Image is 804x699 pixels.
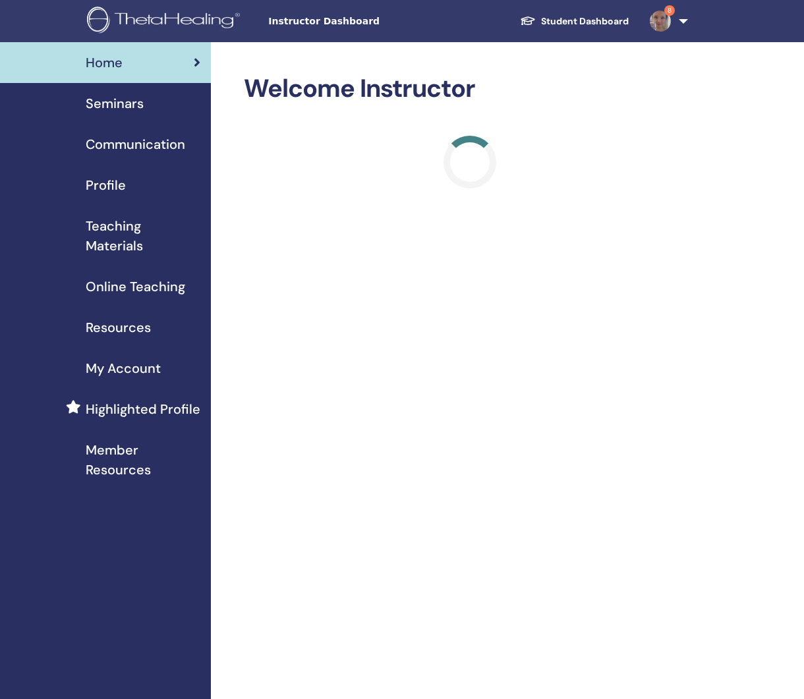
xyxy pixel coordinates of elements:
[86,134,185,154] span: Communication
[86,399,200,419] span: Highlighted Profile
[86,277,185,296] span: Online Teaching
[86,358,161,378] span: My Account
[244,74,695,104] h2: Welcome Instructor
[86,94,144,113] span: Seminars
[86,440,200,480] span: Member Resources
[509,9,639,34] a: Student Dashboard
[520,15,536,26] img: graduation-cap-white.svg
[86,318,151,337] span: Resources
[650,11,671,32] img: default.jpg
[87,7,244,36] img: logo.png
[86,53,123,72] span: Home
[268,14,466,28] span: Instructor Dashboard
[86,216,200,256] span: Teaching Materials
[86,175,126,195] span: Profile
[664,5,675,16] span: 8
